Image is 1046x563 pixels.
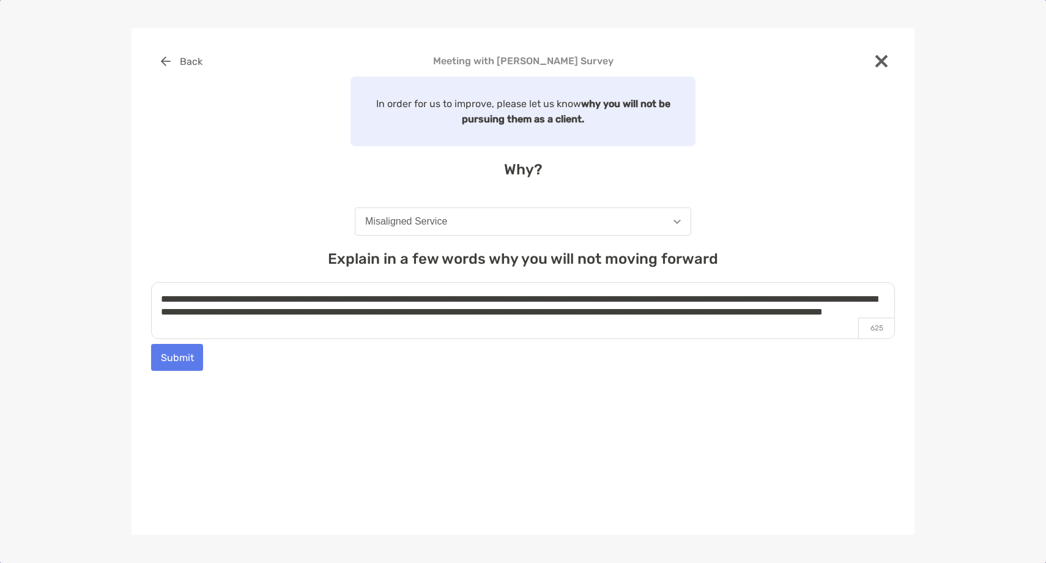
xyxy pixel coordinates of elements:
[161,56,171,66] img: button icon
[355,207,691,236] button: Misaligned Service
[151,161,895,178] h4: Why?
[151,344,203,371] button: Submit
[858,318,894,338] p: 625
[875,55,888,67] img: close modal
[358,96,688,127] p: In order for us to improve, please let us know
[151,48,212,75] button: Back
[673,220,681,224] img: Open dropdown arrow
[365,216,447,227] div: Misaligned Service
[151,55,895,67] h4: Meeting with [PERSON_NAME] Survey
[151,250,895,267] h4: Explain in a few words why you will not moving forward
